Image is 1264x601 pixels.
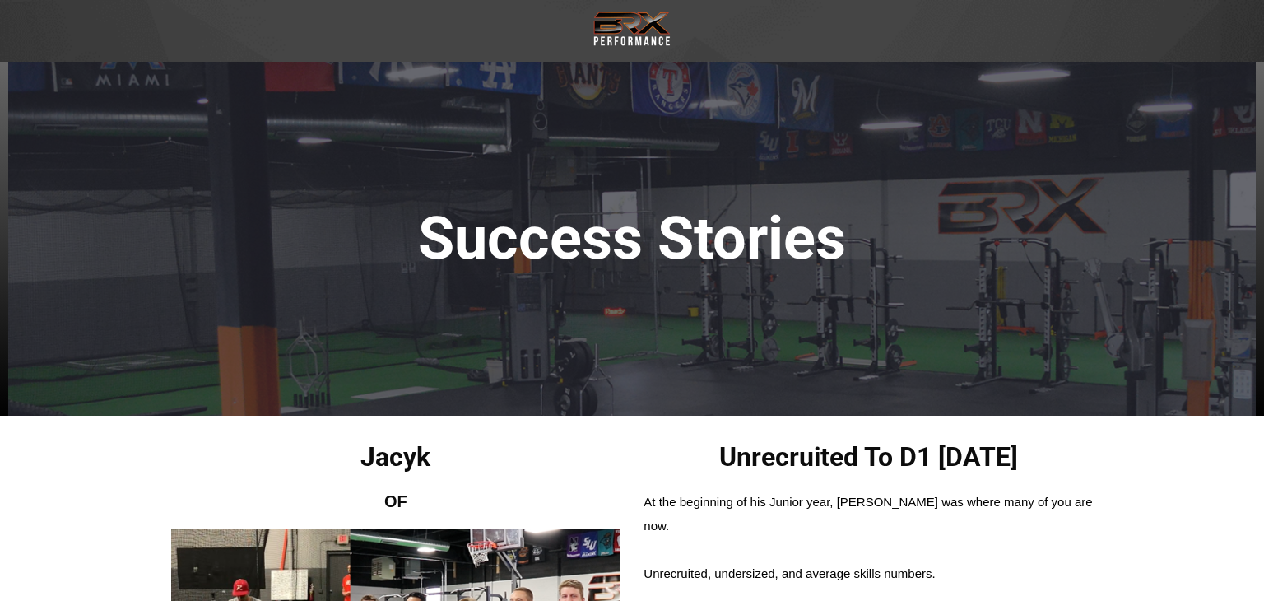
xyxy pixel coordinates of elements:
span: At the beginning of his Junior year, [PERSON_NAME] was where many of you are now. [644,495,1092,533]
h2: Unrecruited To D1 [DATE] [644,440,1093,475]
span: Unrecruited, undersized, and average skills numbers. [644,566,935,580]
img: Transparent Black BRX Logo White Performance Small [591,8,673,49]
span: Success Stories [418,203,846,273]
h2: OF [171,491,620,512]
h2: Jacyk [171,440,620,475]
